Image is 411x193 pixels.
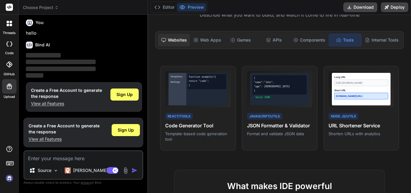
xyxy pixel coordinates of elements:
div: Node.js/Utils [329,113,358,120]
p: View all Features [29,136,100,142]
span: Sign Up [118,127,134,133]
h4: JSON Formatter & Validator [247,122,312,129]
div: Settings [170,79,185,84]
button: Download [343,2,377,12]
p: hello [26,30,142,37]
div: Websites [158,34,190,46]
span: ‌ [26,67,96,71]
span: Choose Project [23,5,59,11]
div: } [254,89,305,93]
p: [PERSON_NAME] 4 S.. [73,167,118,173]
div: React/Tools [165,113,193,120]
h4: Code Generator Tool [165,122,230,129]
div: function example() { [189,75,225,79]
label: GitHub [4,72,15,77]
div: return "code"; [189,79,225,83]
img: signin [4,173,14,183]
span: Sign Up [116,92,133,98]
img: attachment [122,167,129,174]
div: Internal Tools [363,34,401,46]
h1: Create a Free Account to generate the response [31,87,102,99]
h4: URL Shortener Service [329,122,394,129]
span: ‌ [26,60,96,64]
label: Upload [4,94,15,99]
button: Deploy [381,2,408,12]
div: JavaScript/Utils [247,113,282,120]
img: Pick Models [53,168,58,173]
p: Shorten URLs with analytics [329,131,394,136]
p: View all Features [31,101,102,107]
label: code [5,51,14,56]
div: "name":"John", [254,81,305,84]
div: Short URL [334,89,388,92]
div: "age": [DEMOGRAPHIC_DATA] [254,85,305,89]
p: Source [38,167,51,173]
p: Describe what you want to build, and watch it come to life in real-time [152,11,407,19]
p: Always double-check its answers. Your in Bind [23,180,143,185]
div: } [189,84,225,87]
div: Tools [329,34,361,46]
span: privacy [81,181,91,184]
div: APIs [258,34,290,46]
img: Claude 4 Sonnet [65,167,71,173]
h6: Bind AI [35,42,50,48]
div: [DOMAIN_NAME][URL] [334,93,388,99]
div: Templates [170,74,185,79]
div: Long URL [334,75,388,79]
div: Web Apps [191,34,224,46]
div: { [254,76,305,80]
label: threads [3,30,16,36]
div: Games [225,34,257,46]
button: Editor [152,3,177,11]
h2: What makes IDE powerful [184,180,375,192]
img: icon [131,167,138,173]
div: [URL][DOMAIN_NAME] [334,79,388,86]
div: Components [291,34,328,46]
div: ✓ Valid JSON [252,96,306,99]
span: ‌ [26,73,43,78]
p: Template-based code generation tool [165,131,230,142]
p: Format and validate JSON data [247,131,312,136]
h6: You [36,20,44,26]
button: Preview [177,3,206,11]
span: ‌ [26,53,61,58]
h1: Create a Free Account to generate the response [29,123,100,135]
